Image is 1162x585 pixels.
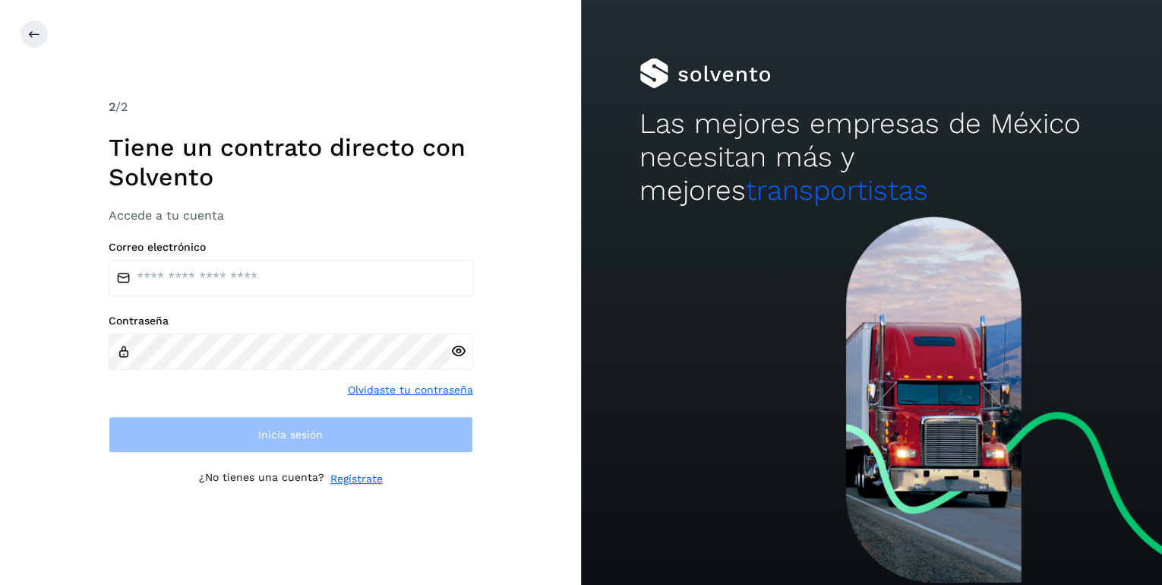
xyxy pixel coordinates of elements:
button: Inicia sesión [109,416,473,453]
h1: Tiene un contrato directo con Solvento [109,133,473,191]
span: transportistas [746,174,928,207]
label: Contraseña [109,315,473,327]
p: ¿No tienes una cuenta? [199,471,324,487]
div: /2 [109,98,473,116]
a: Regístrate [330,471,383,487]
span: Inicia sesión [258,429,323,440]
span: 2 [109,100,115,114]
a: Olvidaste tu contraseña [348,382,473,398]
h2: Las mejores empresas de México necesitan más y mejores [639,107,1104,208]
h3: Accede a tu cuenta [109,208,473,223]
label: Correo electrónico [109,241,473,254]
